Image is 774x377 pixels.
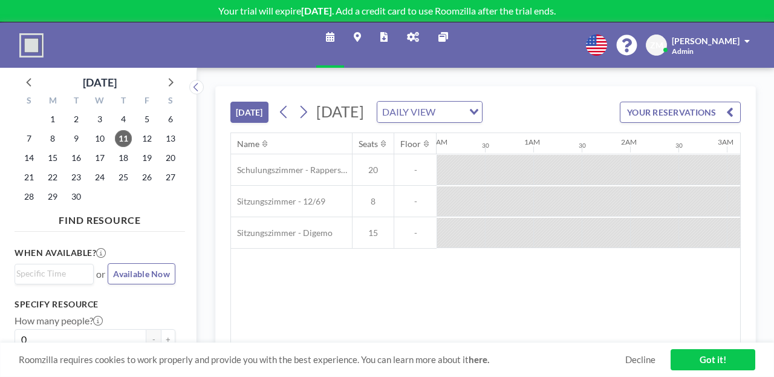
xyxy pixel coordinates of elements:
span: ZM [650,40,663,51]
span: Schulungszimmer - Rapperswil [231,165,352,175]
span: Saturday, September 20, 2025 [162,149,179,166]
span: Wednesday, September 10, 2025 [91,130,108,147]
label: How many people? [15,315,103,327]
span: - [394,196,437,207]
span: Thursday, September 18, 2025 [115,149,132,166]
div: 30 [482,142,489,149]
span: Sunday, September 7, 2025 [21,130,37,147]
input: Search for option [16,267,86,280]
span: Tuesday, September 30, 2025 [68,188,85,205]
span: Monday, September 8, 2025 [44,130,61,147]
span: Monday, September 15, 2025 [44,149,61,166]
span: Tuesday, September 2, 2025 [68,111,85,128]
a: Decline [625,354,655,366]
input: Search for option [439,104,462,120]
button: - [146,329,161,350]
span: Sitzungszimmer - 12/69 [231,196,325,207]
span: Monday, September 29, 2025 [44,188,61,205]
a: Got it! [671,349,755,370]
div: Name [237,139,259,149]
button: Available Now [108,263,175,284]
span: Thursday, September 4, 2025 [115,111,132,128]
span: 20 [353,165,394,175]
button: YOUR RESERVATIONS [620,102,741,123]
span: Thursday, September 25, 2025 [115,169,132,186]
span: Friday, September 12, 2025 [138,130,155,147]
div: F [135,94,158,110]
div: W [88,94,112,110]
div: S [18,94,41,110]
span: Friday, September 19, 2025 [138,149,155,166]
img: organization-logo [19,33,44,57]
span: Monday, September 1, 2025 [44,111,61,128]
div: 30 [579,142,586,149]
span: Monday, September 22, 2025 [44,169,61,186]
span: Sitzungszimmer - Digemo [231,228,333,238]
span: [PERSON_NAME] [672,36,740,46]
span: 8 [353,196,394,207]
div: Search for option [377,102,482,122]
div: T [111,94,135,110]
div: 2AM [621,137,637,146]
span: Available Now [113,269,170,279]
span: Sunday, September 28, 2025 [21,188,37,205]
button: + [161,329,175,350]
div: Floor [400,139,421,149]
button: [DATE] [230,102,268,123]
div: 30 [675,142,683,149]
span: Saturday, September 6, 2025 [162,111,179,128]
span: Roomzilla requires cookies to work properly and provide you with the best experience. You can lea... [19,354,625,366]
span: Tuesday, September 9, 2025 [68,130,85,147]
span: Friday, September 26, 2025 [138,169,155,186]
span: 15 [353,228,394,238]
span: Thursday, September 11, 2025 [115,130,132,147]
div: 12AM [428,137,447,146]
span: [DATE] [316,102,364,120]
div: S [158,94,182,110]
div: T [65,94,88,110]
div: Search for option [15,264,93,283]
div: Seats [359,139,378,149]
span: Tuesday, September 16, 2025 [68,149,85,166]
span: - [394,165,437,175]
span: Sunday, September 21, 2025 [21,169,37,186]
span: Wednesday, September 24, 2025 [91,169,108,186]
span: - [394,228,437,238]
b: [DATE] [301,5,332,16]
div: M [41,94,65,110]
div: [DATE] [83,74,117,91]
h3: Specify resource [15,299,175,310]
span: Admin [672,47,694,56]
span: or [96,268,105,280]
span: Tuesday, September 23, 2025 [68,169,85,186]
span: Sunday, September 14, 2025 [21,149,37,166]
span: DAILY VIEW [380,104,438,120]
div: 1AM [524,137,540,146]
span: Saturday, September 27, 2025 [162,169,179,186]
h4: FIND RESOURCE [15,209,185,226]
span: Wednesday, September 3, 2025 [91,111,108,128]
a: here. [469,354,489,365]
span: Saturday, September 13, 2025 [162,130,179,147]
span: Friday, September 5, 2025 [138,111,155,128]
div: 3AM [718,137,733,146]
span: Wednesday, September 17, 2025 [91,149,108,166]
